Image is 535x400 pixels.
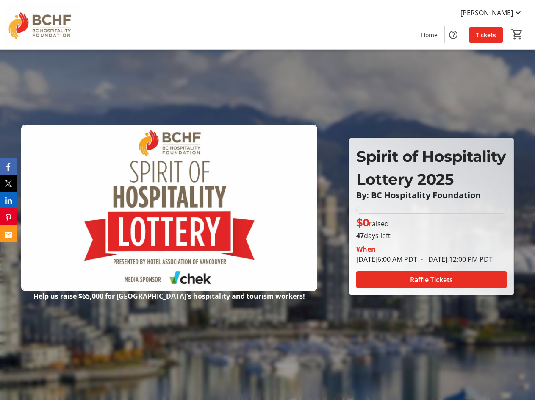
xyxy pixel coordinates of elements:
[356,244,376,254] div: When
[510,27,525,42] button: Cart
[356,217,369,229] span: $0
[445,26,462,43] button: Help
[356,271,507,288] button: Raffle Tickets
[356,255,417,264] span: [DATE] 6:00 AM PDT
[356,191,507,200] p: By: BC Hospitality Foundation
[469,27,503,43] a: Tickets
[460,8,513,18] span: [PERSON_NAME]
[454,6,530,19] button: [PERSON_NAME]
[356,215,389,231] p: raised
[21,125,317,291] img: Campaign CTA Media Photo
[417,255,426,264] span: -
[421,31,438,39] span: Home
[356,231,507,241] p: days left
[5,3,80,46] img: BC Hospitality Foundation's Logo
[417,255,493,264] span: [DATE] 12:00 PM PDT
[410,275,453,285] span: Raffle Tickets
[356,147,506,189] span: Spirit of Hospitality Lottery 2025
[356,207,507,214] div: 0% of fundraising goal reached
[476,31,496,39] span: Tickets
[33,292,305,301] strong: Help us raise $65,000 for [GEOGRAPHIC_DATA]'s hospitality and tourism workers!
[414,27,444,43] a: Home
[356,231,364,240] span: 47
